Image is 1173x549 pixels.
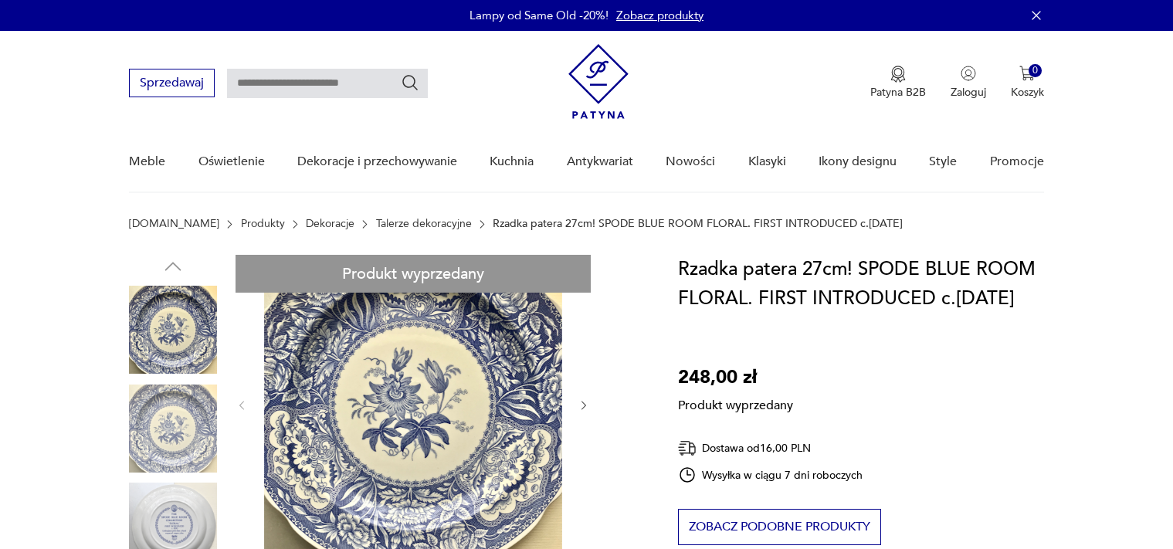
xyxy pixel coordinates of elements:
[748,132,786,191] a: Klasyki
[890,66,906,83] img: Ikona medalu
[129,132,165,191] a: Meble
[870,66,926,100] a: Ikona medaluPatyna B2B
[678,439,697,458] img: Ikona dostawy
[616,8,703,23] a: Zobacz produkty
[678,392,793,414] p: Produkt wyprzedany
[1011,66,1044,100] button: 0Koszyk
[951,85,986,100] p: Zaloguj
[1019,66,1035,81] img: Ikona koszyka
[401,73,419,92] button: Szukaj
[951,66,986,100] button: Zaloguj
[819,132,897,191] a: Ikony designu
[678,255,1044,313] h1: Rzadka patera 27cm! SPODE BLUE ROOM FLORAL. FIRST INTRODUCED c.[DATE]
[666,132,715,191] a: Nowości
[678,363,793,392] p: 248,00 zł
[470,8,609,23] p: Lampy od Same Old -20%!
[678,439,863,458] div: Dostawa od 16,00 PLN
[376,218,472,230] a: Talerze dekoracyjne
[306,218,354,230] a: Dekoracje
[961,66,976,81] img: Ikonka użytkownika
[129,218,219,230] a: [DOMAIN_NAME]
[678,509,881,545] button: Zobacz podobne produkty
[929,132,957,191] a: Style
[198,132,265,191] a: Oświetlenie
[129,69,215,97] button: Sprzedawaj
[493,218,903,230] p: Rzadka patera 27cm! SPODE BLUE ROOM FLORAL. FIRST INTRODUCED c.[DATE]
[870,66,926,100] button: Patyna B2B
[678,466,863,484] div: Wysyłka w ciągu 7 dni roboczych
[490,132,534,191] a: Kuchnia
[568,44,629,119] img: Patyna - sklep z meblami i dekoracjami vintage
[870,85,926,100] p: Patyna B2B
[1029,64,1042,77] div: 0
[241,218,285,230] a: Produkty
[129,79,215,90] a: Sprzedawaj
[567,132,633,191] a: Antykwariat
[297,132,457,191] a: Dekoracje i przechowywanie
[1011,85,1044,100] p: Koszyk
[990,132,1044,191] a: Promocje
